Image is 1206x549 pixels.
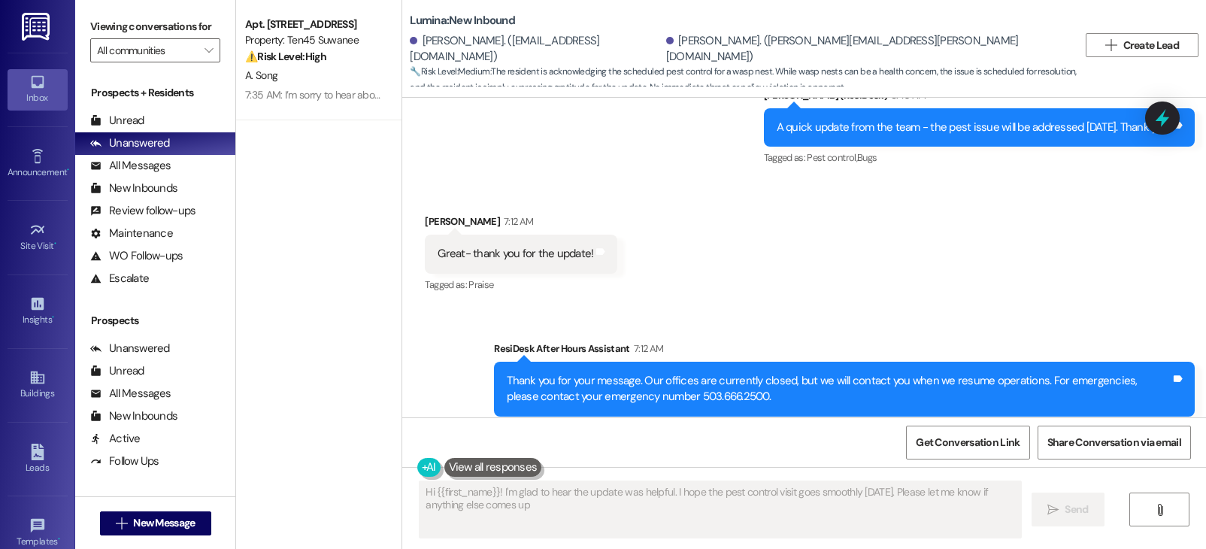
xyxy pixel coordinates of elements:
[90,203,195,219] div: Review follow-ups
[90,341,170,356] div: Unanswered
[507,373,1171,405] div: Thank you for your message. Our offices are currently closed, but we will contact you when we res...
[90,180,177,196] div: New Inbounds
[1086,33,1198,57] button: Create Lead
[494,417,1195,438] div: Tagged as:
[857,151,877,164] span: Bugs
[777,120,1171,135] div: A quick update from the team - the pest issue will be addressed [DATE]. Thank you!
[1105,39,1117,51] i: 
[97,38,196,62] input: All communities
[90,431,141,447] div: Active
[494,341,1195,362] div: ResiDesk After Hours Assistant
[90,226,173,241] div: Maintenance
[500,214,533,229] div: 7:12 AM
[100,511,211,535] button: New Message
[245,68,277,82] span: A. Song
[468,278,493,291] span: Praise
[245,50,326,63] strong: ⚠️ Risk Level: High
[90,386,171,402] div: All Messages
[90,135,170,151] div: Unanswered
[8,439,68,480] a: Leads
[1065,502,1088,517] span: Send
[410,13,515,29] b: Lumina: New Inbound
[75,313,235,329] div: Prospects
[1123,38,1179,53] span: Create Lead
[8,365,68,405] a: Buildings
[67,165,69,175] span: •
[807,151,857,164] span: Pest control ,
[438,246,593,262] div: Great- thank you for the update!
[90,158,171,174] div: All Messages
[1047,435,1181,450] span: Share Conversation via email
[90,248,183,264] div: WO Follow-ups
[1154,504,1165,516] i: 
[1038,426,1191,460] button: Share Conversation via email
[22,13,53,41] img: ResiDesk Logo
[58,534,60,544] span: •
[425,214,617,235] div: [PERSON_NAME]
[410,65,489,77] strong: 🔧 Risk Level: Medium
[90,408,177,424] div: New Inbounds
[8,217,68,258] a: Site Visit •
[245,32,384,48] div: Property: Ten45 Suwanee
[630,341,663,356] div: 7:12 AM
[90,15,220,38] label: Viewing conversations for
[764,87,1195,108] div: [PERSON_NAME] (ResiDesk)
[54,238,56,249] span: •
[133,515,195,531] span: New Message
[8,69,68,110] a: Inbox
[245,17,384,32] div: Apt. [STREET_ADDRESS]
[666,33,1067,65] div: [PERSON_NAME]. ([PERSON_NAME][EMAIL_ADDRESS][PERSON_NAME][DOMAIN_NAME])
[906,426,1029,460] button: Get Conversation Link
[90,271,149,287] div: Escalate
[205,44,213,56] i: 
[90,453,159,469] div: Follow Ups
[75,85,235,101] div: Prospects + Residents
[90,113,144,129] div: Unread
[1032,493,1104,526] button: Send
[410,33,662,65] div: [PERSON_NAME]. ([EMAIL_ADDRESS][DOMAIN_NAME])
[116,517,127,529] i: 
[90,363,144,379] div: Unread
[75,495,235,511] div: Residents
[420,481,1020,538] textarea: Hi {{first_name}}! I'm glad to hear the update was helpful. I hope the pest control
[764,147,1195,168] div: Tagged as:
[1047,504,1059,516] i: 
[916,435,1020,450] span: Get Conversation Link
[8,291,68,332] a: Insights •
[52,312,54,323] span: •
[410,64,1078,96] span: : The resident is acknowledging the scheduled pest control for a wasp nest. While wasp nests can ...
[425,274,617,296] div: Tagged as:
